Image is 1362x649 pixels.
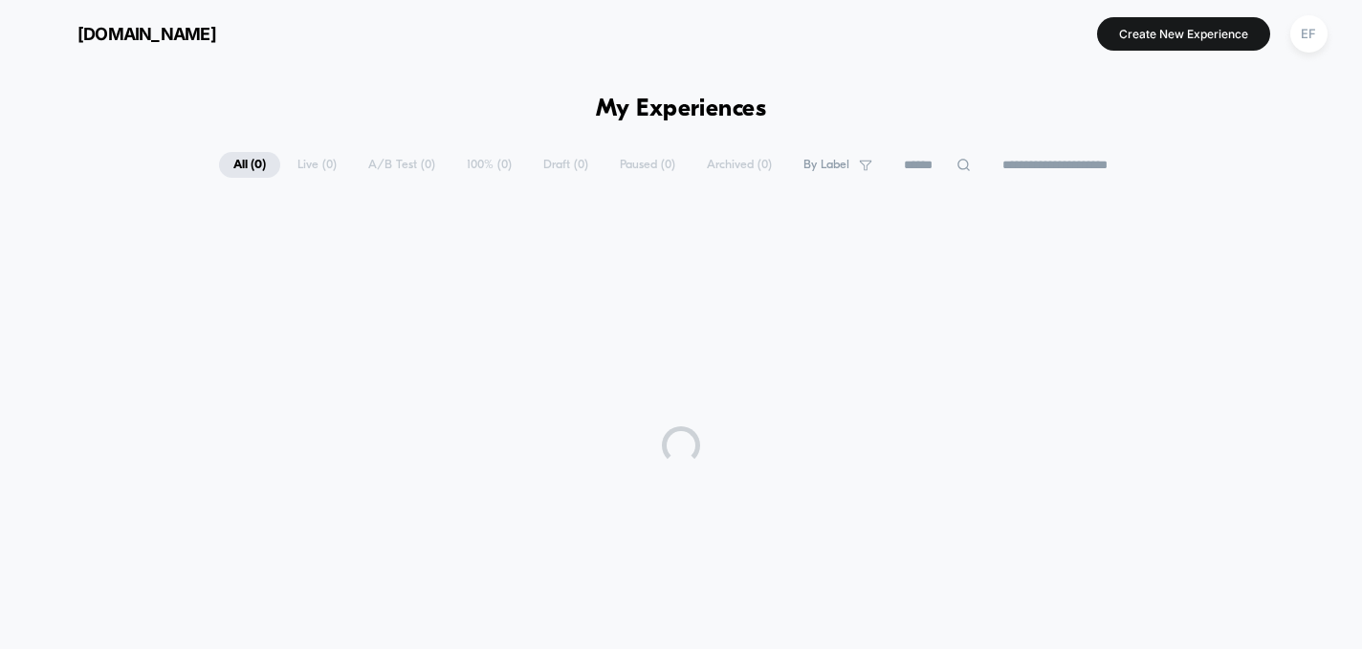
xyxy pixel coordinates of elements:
[219,152,280,178] span: All ( 0 )
[1285,14,1333,54] button: EF
[29,18,222,49] button: [DOMAIN_NAME]
[1097,17,1270,51] button: Create New Experience
[803,158,849,172] span: By Label
[1290,15,1328,53] div: EF
[77,24,216,44] span: [DOMAIN_NAME]
[596,96,767,123] h1: My Experiences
